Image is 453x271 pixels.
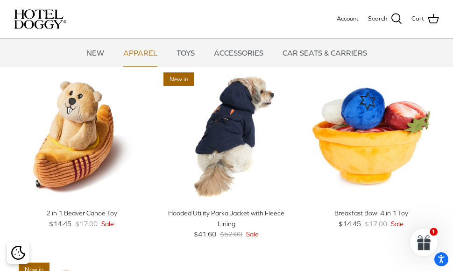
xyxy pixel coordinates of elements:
span: Sale [246,229,259,239]
div: Hooded Utility Parka Jacket with Fleece Lining [159,208,294,229]
div: 2 in 1 Beaver Canoe Toy [14,208,149,218]
a: 2 in 1 Beaver Canoe Toy $14.45 $17.00 Sale [14,208,149,229]
a: Cart [411,13,439,25]
a: Hooded Utility Parka Jacket with Fleece Lining $41.60 $52.00 Sale [159,208,294,239]
span: Cart [411,14,424,24]
a: APPAREL [115,39,166,67]
span: $41.60 [194,229,216,239]
span: $52.00 [220,229,242,239]
img: Cookie policy [11,246,25,260]
button: Cookie policy [10,245,26,261]
span: 15% off [19,72,52,86]
span: Sale [101,219,114,229]
a: Hooded Utility Parka Jacket with Fleece Lining [159,68,294,203]
a: ACCESSORIES [205,39,272,67]
a: Breakfast Bowl 4 in 1 Toy $14.45 $17.00 Sale [304,208,439,229]
span: Search [368,14,387,24]
a: Breakfast Bowl 4 in 1 Toy [304,68,439,203]
a: CAR SEATS & CARRIERS [274,39,375,67]
a: Account [337,14,359,24]
a: TOYS [168,39,203,67]
a: Search [368,13,402,25]
span: $17.00 [75,219,98,229]
span: Account [337,15,359,22]
span: 15% off [308,72,341,86]
a: NEW [78,39,113,67]
div: Cookie policy [7,242,29,264]
span: $14.45 [49,219,71,229]
span: $14.45 [339,219,361,229]
span: New in [163,72,194,86]
span: $17.00 [365,219,387,229]
img: hoteldoggycom [14,9,66,29]
div: Breakfast Bowl 4 in 1 Toy [304,208,439,218]
span: Sale [391,219,403,229]
a: 2 in 1 Beaver Canoe Toy [14,68,149,203]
